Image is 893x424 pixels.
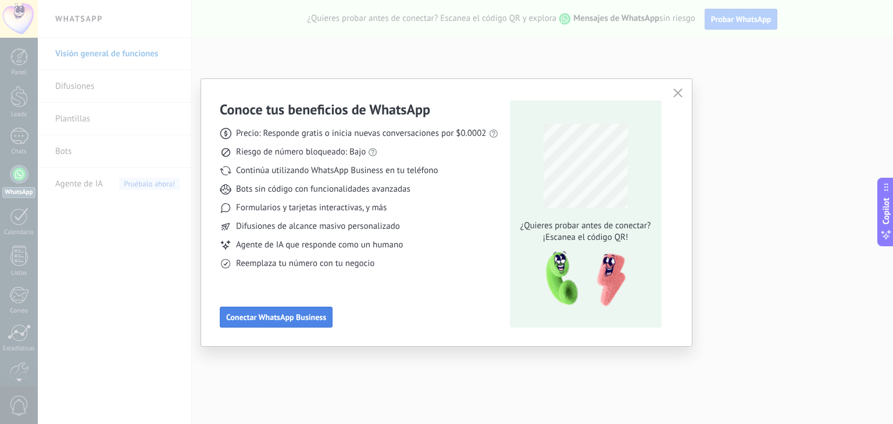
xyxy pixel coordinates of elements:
span: ¿Quieres probar antes de conectar? [517,220,654,232]
span: Difusiones de alcance masivo personalizado [236,221,400,232]
span: Formularios y tarjetas interactivas, y más [236,202,387,214]
span: Conectar WhatsApp Business [226,313,326,321]
span: Riesgo de número bloqueado: Bajo [236,146,366,158]
span: Agente de IA que responde como un humano [236,239,403,251]
span: ¡Escanea el código QR! [517,232,654,243]
span: Copilot [880,198,892,225]
button: Conectar WhatsApp Business [220,307,333,328]
img: qr-pic-1x.png [536,248,628,310]
span: Continúa utilizando WhatsApp Business en tu teléfono [236,165,438,177]
span: Precio: Responde gratis o inicia nuevas conversaciones por $0.0002 [236,128,487,139]
span: Bots sin código con funcionalidades avanzadas [236,184,410,195]
h3: Conoce tus beneficios de WhatsApp [220,100,430,118]
span: Reemplaza tu número con tu negocio [236,258,374,270]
